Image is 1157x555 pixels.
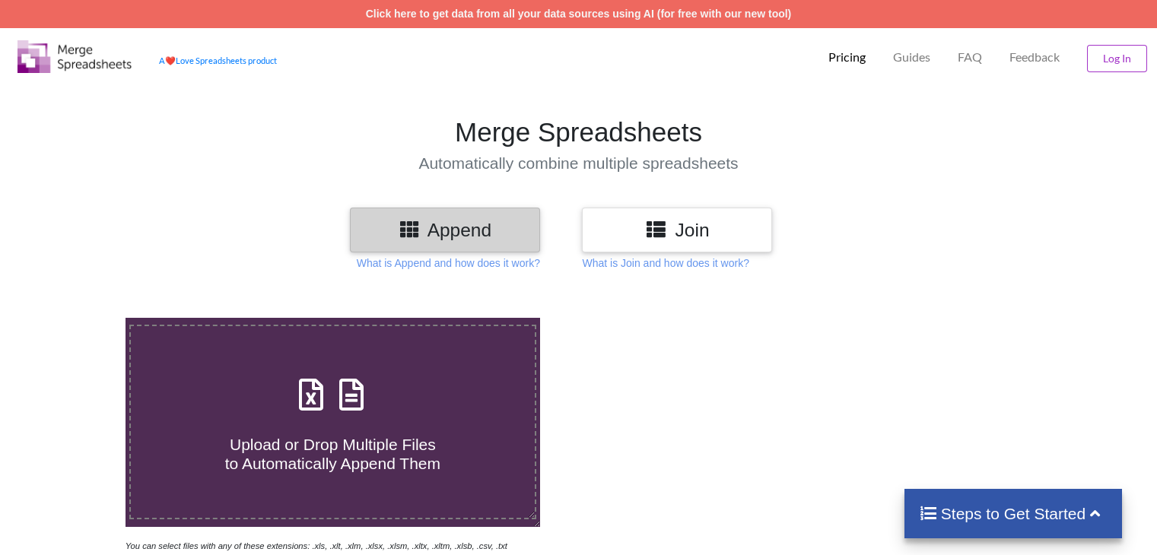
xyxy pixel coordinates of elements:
[126,541,507,550] i: You can select files with any of these extensions: .xls, .xlt, .xlm, .xlsx, .xlsm, .xltx, .xltm, ...
[1009,51,1060,63] span: Feedback
[361,219,529,241] h3: Append
[366,8,792,20] a: Click here to get data from all your data sources using AI (for free with our new tool)
[1087,45,1147,72] button: Log In
[958,49,982,65] p: FAQ
[17,40,132,73] img: Logo.png
[225,436,440,472] span: Upload or Drop Multiple Files to Automatically Append Them
[893,49,930,65] p: Guides
[159,55,277,65] a: AheartLove Spreadsheets product
[357,255,540,271] p: What is Append and how does it work?
[593,219,761,241] h3: Join
[582,255,749,271] p: What is Join and how does it work?
[828,49,866,65] p: Pricing
[920,504,1108,523] h4: Steps to Get Started
[165,55,176,65] span: heart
